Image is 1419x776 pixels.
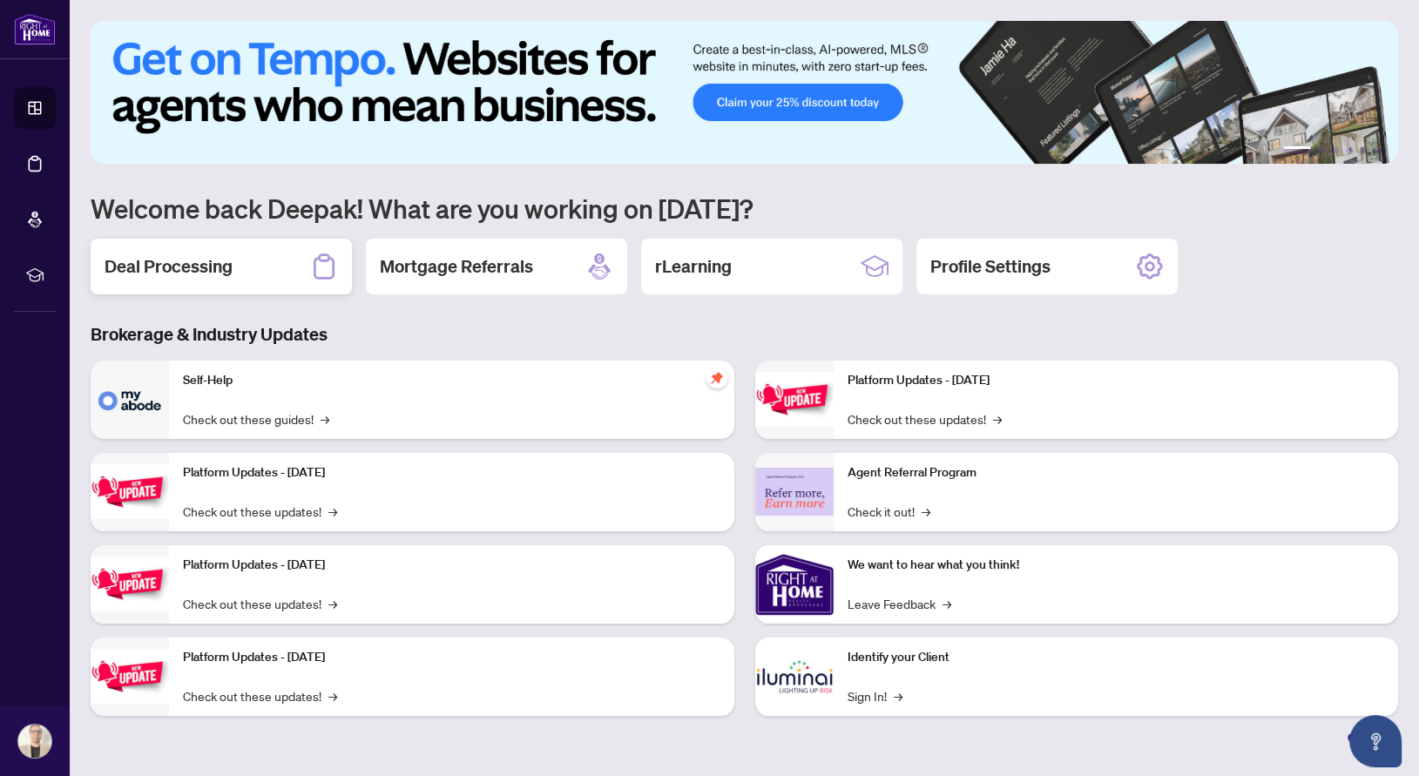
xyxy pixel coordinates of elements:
[91,192,1398,225] h1: Welcome back Deepak! What are you working on [DATE]?
[91,21,1398,164] img: Slide 0
[183,594,337,613] a: Check out these updates!→
[755,468,834,516] img: Agent Referral Program
[91,322,1398,347] h3: Brokerage & Industry Updates
[105,254,233,279] h2: Deal Processing
[943,594,951,613] span: →
[848,686,902,705] a: Sign In!→
[655,254,732,279] h2: rLearning
[930,254,1051,279] h2: Profile Settings
[706,368,727,388] span: pushpin
[848,463,1385,482] p: Agent Referral Program
[380,254,533,279] h2: Mortgage Referrals
[848,502,930,521] a: Check it out!→
[1374,146,1381,153] button: 6
[1349,715,1402,767] button: Open asap
[183,502,337,521] a: Check out these updates!→
[755,372,834,427] img: Platform Updates - June 23, 2025
[91,464,169,519] img: Platform Updates - September 16, 2025
[1332,146,1339,153] button: 3
[183,371,720,390] p: Self-Help
[183,556,720,575] p: Platform Updates - [DATE]
[755,638,834,716] img: Identify your Client
[1318,146,1325,153] button: 2
[91,361,169,439] img: Self-Help
[321,409,329,428] span: →
[91,649,169,704] img: Platform Updates - July 8, 2025
[91,557,169,611] img: Platform Updates - July 21, 2025
[848,371,1385,390] p: Platform Updates - [DATE]
[993,409,1002,428] span: →
[894,686,902,705] span: →
[1283,146,1311,153] button: 1
[183,686,337,705] a: Check out these updates!→
[848,409,1002,428] a: Check out these updates!→
[1360,146,1367,153] button: 5
[922,502,930,521] span: →
[183,648,720,667] p: Platform Updates - [DATE]
[328,502,337,521] span: →
[1346,146,1353,153] button: 4
[183,463,720,482] p: Platform Updates - [DATE]
[183,409,329,428] a: Check out these guides!→
[848,594,951,613] a: Leave Feedback→
[328,686,337,705] span: →
[18,725,51,758] img: Profile Icon
[328,594,337,613] span: →
[848,648,1385,667] p: Identify your Client
[755,545,834,624] img: We want to hear what you think!
[14,13,56,45] img: logo
[848,556,1385,575] p: We want to hear what you think!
